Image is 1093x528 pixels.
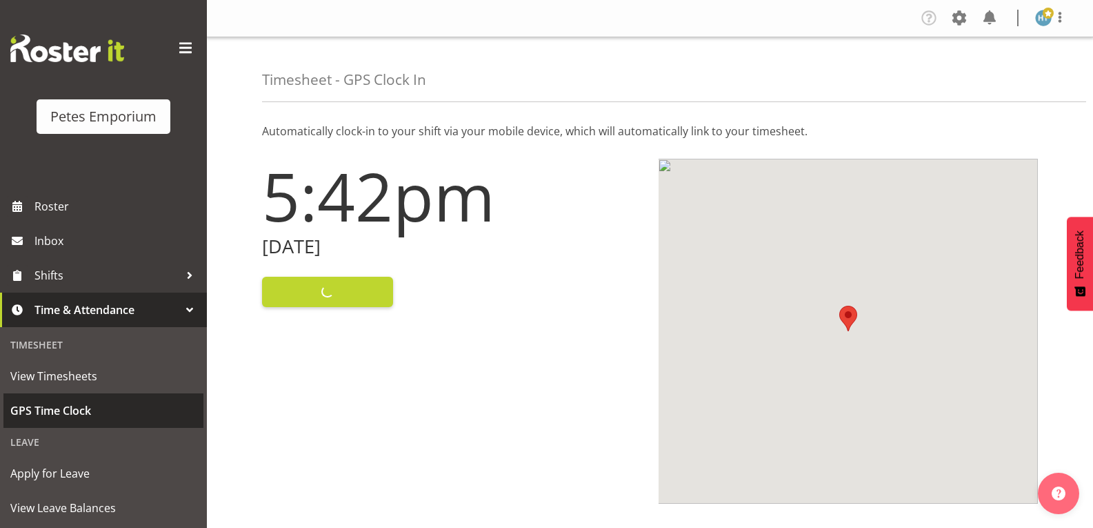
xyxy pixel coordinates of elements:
[3,428,203,456] div: Leave
[262,123,1038,139] p: Automatically clock-in to your shift via your mobile device, which will automatically link to you...
[1067,217,1093,311] button: Feedback - Show survey
[262,236,642,257] h2: [DATE]
[34,300,179,320] span: Time & Attendance
[3,456,203,491] a: Apply for Leave
[3,331,203,359] div: Timesheet
[1035,10,1052,26] img: helena-tomlin701.jpg
[10,498,197,518] span: View Leave Balances
[262,72,426,88] h4: Timesheet - GPS Clock In
[1074,231,1086,279] span: Feedback
[10,366,197,387] span: View Timesheets
[1052,487,1065,500] img: help-xxl-2.png
[10,400,197,421] span: GPS Time Clock
[3,393,203,428] a: GPS Time Clock
[10,35,124,62] img: Rosterit website logo
[262,159,642,233] h1: 5:42pm
[3,491,203,525] a: View Leave Balances
[50,106,157,127] div: Petes Emporium
[10,463,197,484] span: Apply for Leave
[34,265,179,286] span: Shifts
[34,196,200,217] span: Roster
[3,359,203,393] a: View Timesheets
[34,231,200,251] span: Inbox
